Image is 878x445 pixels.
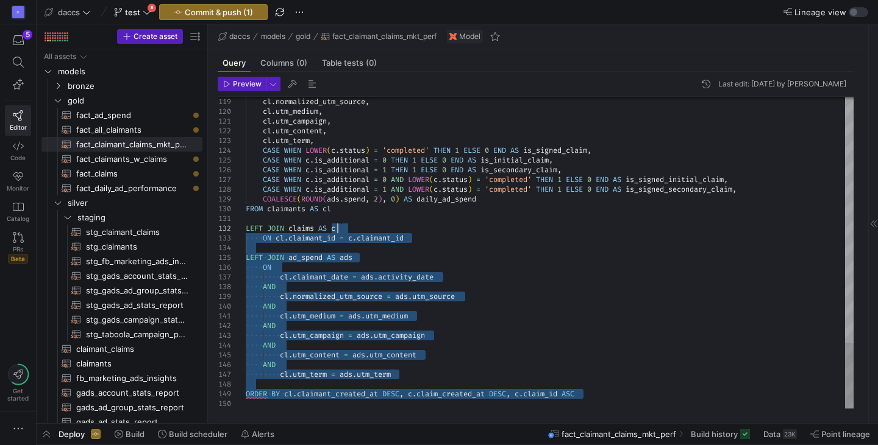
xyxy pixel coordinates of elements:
span: Alerts [252,429,274,439]
span: stg_claimants​​​​​​​​​​ [86,240,188,254]
span: normalized_utm_source [276,97,365,107]
span: , [557,165,562,175]
span: ELSE [421,165,438,175]
span: c [305,175,310,184]
span: staging [77,211,201,225]
span: AS [510,145,519,155]
span: ) [378,194,382,204]
span: 1 [412,155,416,165]
span: fact_claims​​​​​​​​​​ [76,167,188,181]
span: 1 [382,184,387,194]
a: fb_marketing_ads_insights​​​​​​​​​​ [41,371,202,385]
span: ELSE [566,175,583,184]
div: Press SPACE to select this row. [41,49,202,64]
span: CASE [263,155,280,165]
span: 0 [587,175,591,184]
div: Press SPACE to select this row. [41,268,202,283]
span: is_signed_secondary_claim [626,184,732,194]
div: D [12,6,24,18]
div: Press SPACE to select this row. [41,195,202,210]
span: CASE [263,145,280,155]
span: . [271,107,276,116]
span: 0 [442,165,446,175]
span: utm_medium [276,107,318,116]
span: stg_fb_marketing_ads_insights​​​​​​​​​​ [86,254,188,268]
div: 121 [218,116,231,126]
a: PRsBeta [5,227,31,268]
div: Press SPACE to select this row. [41,137,202,152]
span: WHEN [284,155,301,165]
div: Press SPACE to select this row. [41,64,202,79]
span: JOIN [267,253,284,262]
span: utm_term [276,136,310,145]
div: 133 [218,233,231,243]
span: THEN [434,145,451,155]
span: status [442,175,468,184]
span: Monitor [7,184,29,192]
div: Press SPACE to select this row. [41,108,202,122]
span: . [288,272,293,282]
span: . [271,97,276,107]
span: , [318,107,323,116]
span: WHEN [284,165,301,175]
span: WHEN [284,145,301,155]
span: , [587,145,591,155]
span: stg_gads_campaign_stats_report​​​​​​​​​​ [86,313,188,327]
span: = [352,272,357,282]
span: gold [68,94,201,108]
span: ON [263,262,271,272]
span: THEN [536,175,553,184]
button: 5 [5,29,31,51]
span: Lineage view [794,7,846,17]
span: Commit & push (1) [185,7,253,17]
span: cl [263,126,271,136]
div: 134 [218,243,231,253]
span: gads_ad_stats_report​​​​​​​​​​ [76,415,188,429]
button: models [258,29,288,44]
span: CASE [263,165,280,175]
a: D [5,2,31,23]
a: stg_gads_ad_group_stats_report​​​​​​​​​​ [41,283,202,298]
span: ROUND [301,194,323,204]
span: Table tests [322,59,377,67]
span: LOWER [408,175,429,184]
span: LOWER [305,145,327,155]
span: ELSE [463,145,480,155]
span: THEN [391,165,408,175]
div: 122 [218,126,231,136]
span: ( [429,175,434,184]
a: gads_ad_stats_report​​​​​​​​​​ [41,415,202,429]
span: fact_claimant_claims_mkt_perf [332,32,437,41]
span: c [305,155,310,165]
span: is_signed_claim [523,145,587,155]
span: CASE [263,175,280,184]
span: CASE [263,184,280,194]
a: Monitor [5,166,31,197]
span: ad_spend [288,253,323,262]
div: 129 [218,194,231,204]
div: Press SPACE to select this row. [41,152,202,166]
span: , [732,184,737,194]
span: Create asset [134,32,177,41]
div: All assets [44,52,76,61]
span: Preview [233,80,262,88]
span: . [335,145,340,155]
span: = [374,145,378,155]
div: Press SPACE to select this row. [41,239,202,254]
div: Press SPACE to select this row. [41,166,202,181]
span: fact_ad_spend​​​​​​​​​​ [76,108,188,122]
div: Press SPACE to select this row. [41,225,202,239]
div: 137 [218,272,231,282]
span: . [438,175,442,184]
span: = [476,184,480,194]
span: 1 [412,165,416,175]
span: 'completed' [485,175,532,184]
span: . [310,155,314,165]
span: ) [468,175,472,184]
span: . [374,272,378,282]
span: fact_claimant_claims_mkt_perf​​​​​​​​​​ [76,138,188,152]
a: fact_claims​​​​​​​​​​ [41,166,202,181]
span: LEFT [246,223,263,233]
a: Code [5,136,31,166]
span: . [310,165,314,175]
